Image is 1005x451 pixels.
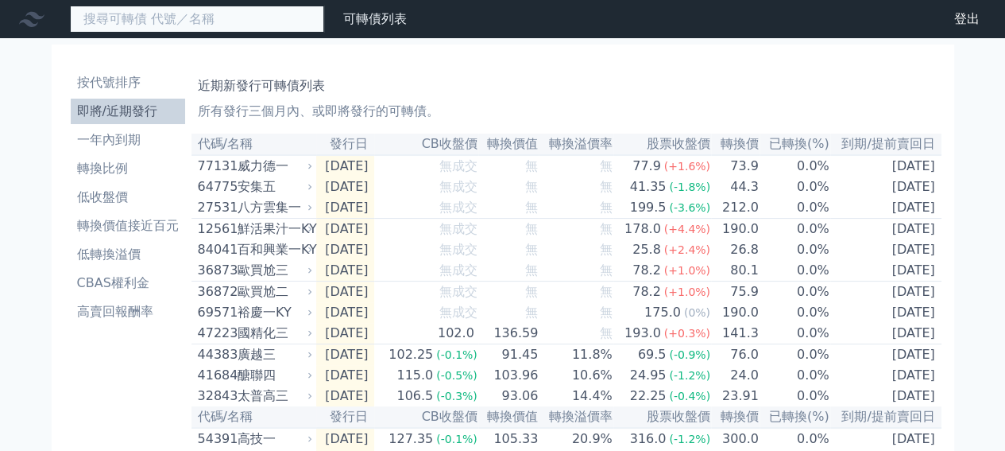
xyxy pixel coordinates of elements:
span: 無 [600,305,613,320]
span: (-3.6%) [669,201,710,214]
th: 到期/提前賣回日 [830,406,941,428]
span: 無 [525,200,538,215]
span: 無成交 [439,179,477,194]
span: (+1.0%) [664,264,710,277]
td: 20.9% [539,428,613,449]
td: [DATE] [316,155,375,177]
span: 無 [525,242,538,257]
td: [DATE] [316,323,375,344]
span: (-1.2%) [669,433,710,445]
div: 64775 [198,177,234,196]
th: 轉換價值 [478,134,539,155]
span: 無成交 [439,262,477,278]
td: [DATE] [830,344,941,366]
div: 12561 [198,220,234,239]
td: 0.0% [760,344,830,366]
span: 無 [525,158,538,173]
a: 低轉換溢價 [71,242,185,267]
a: 轉換價值接近百元 [71,213,185,239]
td: 212.0 [711,197,760,219]
td: 0.0% [760,239,830,260]
span: 無 [525,284,538,299]
td: 10.6% [539,365,613,386]
td: [DATE] [830,302,941,323]
div: 78.2 [629,282,664,301]
div: 36872 [198,282,234,301]
div: 醣聯四 [238,366,310,385]
td: 24.0 [711,365,760,386]
div: 77.9 [629,157,664,176]
div: 高技一 [238,430,310,449]
div: 84041 [198,240,234,259]
td: [DATE] [830,260,941,282]
li: 高賣回報酬率 [71,302,185,321]
td: 0.0% [760,302,830,323]
span: 無 [525,179,538,194]
th: 代碼/名稱 [191,406,316,428]
div: 102.0 [435,324,477,343]
span: (-0.1%) [436,348,477,361]
th: CB收盤價 [374,134,477,155]
div: 歐買尬二 [238,282,310,301]
th: 轉換溢價率 [539,134,613,155]
td: 73.9 [711,155,760,177]
td: 26.8 [711,239,760,260]
th: 股票收盤價 [613,134,711,155]
div: 27531 [198,198,234,217]
td: 23.91 [711,386,760,406]
div: 106.5 [393,387,436,406]
li: CBAS權利金 [71,274,185,293]
div: 國精化三 [238,324,310,343]
span: 無 [600,221,613,236]
div: 太普高三 [238,387,310,406]
span: (+4.4%) [664,223,710,235]
th: 股票收盤價 [613,406,711,428]
span: (-1.2%) [669,369,710,382]
td: [DATE] [316,219,375,240]
span: (+1.6%) [664,160,710,173]
td: 0.0% [760,365,830,386]
li: 按代號排序 [71,73,185,92]
div: 41.35 [627,177,670,196]
td: 0.0% [760,177,830,197]
div: 安集五 [238,177,310,196]
td: 0.0% [760,323,830,344]
div: 44383 [198,345,234,364]
div: 裕慶一KY [238,303,310,322]
td: 0.0% [760,155,830,177]
td: 103.96 [478,365,539,386]
span: (+0.3%) [664,327,710,340]
span: 無成交 [439,242,477,257]
li: 低收盤價 [71,188,185,207]
div: 22.25 [627,387,670,406]
td: [DATE] [830,323,941,344]
span: (-0.9%) [669,348,710,361]
div: 77131 [198,157,234,176]
div: 36873 [198,261,234,280]
li: 轉換比例 [71,159,185,178]
th: 轉換溢價率 [539,406,613,428]
td: 91.45 [478,344,539,366]
td: 141.3 [711,323,760,344]
div: 41684 [198,366,234,385]
td: 75.9 [711,282,760,303]
span: (-1.8%) [669,181,710,193]
div: 69571 [198,303,234,322]
td: [DATE] [316,428,375,449]
td: 300.0 [711,428,760,449]
span: (+1.0%) [664,286,710,298]
td: [DATE] [830,219,941,240]
td: [DATE] [830,428,941,449]
td: [DATE] [830,365,941,386]
td: 0.0% [760,260,830,282]
span: 無 [525,262,538,278]
div: 百和興業一KY [238,240,310,259]
th: 轉換價 [711,134,760,155]
th: CB收盤價 [374,406,477,428]
li: 低轉換溢價 [71,245,185,264]
div: 25.8 [629,240,664,259]
td: [DATE] [830,239,941,260]
div: 47223 [198,324,234,343]
div: 24.95 [627,366,670,385]
div: 鮮活果汁一KY [238,220,310,239]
